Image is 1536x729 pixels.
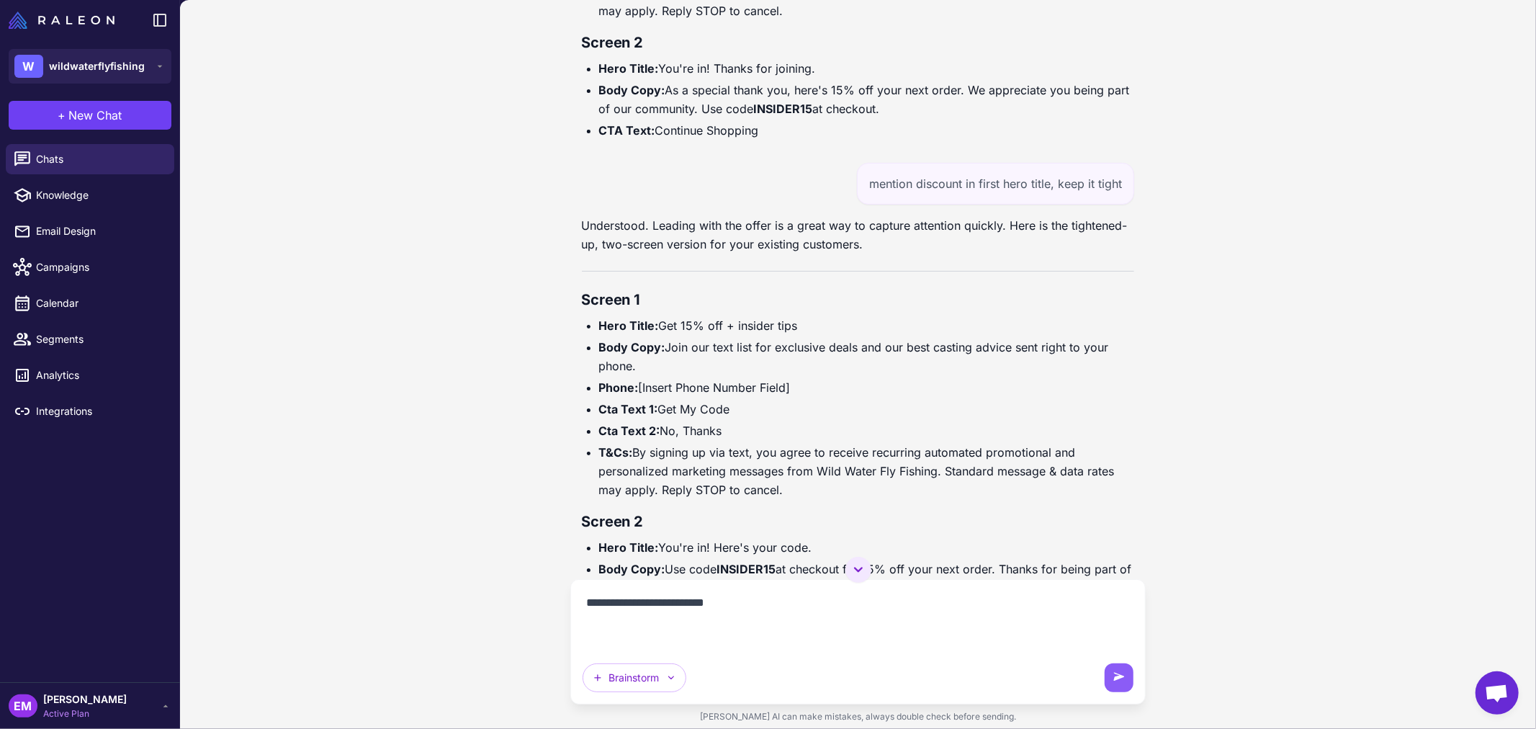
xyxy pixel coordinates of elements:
[6,360,174,390] a: Analytics
[599,61,659,76] strong: Hero Title:
[717,562,776,576] strong: INSIDER15
[36,331,163,347] span: Segments
[599,402,658,416] strong: Cta Text 1:
[599,445,633,460] strong: T&Cs:
[43,707,127,720] span: Active Plan
[599,338,1135,375] li: Join our text list for exclusive deals and our best casting advice sent right to your phone.
[599,123,655,138] strong: CTA Text:
[9,101,171,130] button: +New Chat
[599,121,1135,140] li: Continue Shopping
[6,216,174,246] a: Email Design
[599,83,665,97] strong: Body Copy:
[6,288,174,318] a: Calendar
[599,316,1135,335] li: Get 15% off + insider tips
[36,403,163,419] span: Integrations
[599,400,1135,419] li: Get My Code
[58,107,66,124] span: +
[599,59,1135,78] li: You're in! Thanks for joining.
[6,396,174,426] a: Integrations
[43,692,127,707] span: [PERSON_NAME]
[14,55,43,78] div: W
[6,324,174,354] a: Segments
[9,12,120,29] a: Raleon Logo
[49,58,145,74] span: wildwaterflyfishing
[69,107,122,124] span: New Chat
[6,144,174,174] a: Chats
[582,216,1135,254] p: Understood. Leading with the offer is a great way to capture attention quickly. Here is the tight...
[582,513,643,530] strong: Screen 2
[599,424,660,438] strong: Cta Text 2:
[36,259,163,275] span: Campaigns
[36,223,163,239] span: Email Design
[6,180,174,210] a: Knowledge
[9,12,114,29] img: Raleon Logo
[9,694,37,717] div: EM
[582,291,640,308] strong: Screen 1
[599,443,1135,499] li: By signing up via text, you agree to receive recurring automated promotional and personalized mar...
[599,560,1135,597] li: Use code at checkout for 15% off your next order. Thanks for being part of our community!
[1476,671,1519,715] div: Chat abierto
[583,663,686,692] button: Brainstorm
[599,562,665,576] strong: Body Copy:
[9,49,171,84] button: Wwildwaterflyfishing
[599,380,639,395] strong: Phone:
[599,340,665,354] strong: Body Copy:
[599,318,659,333] strong: Hero Title:
[599,538,1135,557] li: You're in! Here's your code.
[36,187,163,203] span: Knowledge
[754,102,813,116] strong: INSIDER15
[599,378,1135,397] li: [Insert Phone Number Field]
[36,151,163,167] span: Chats
[582,34,643,51] strong: Screen 2
[36,367,163,383] span: Analytics
[36,295,163,311] span: Calendar
[857,163,1134,205] div: mention discount in first hero title, keep it tight
[599,81,1135,118] li: As a special thank you, here's 15% off your next order. We appreciate you being part of our commu...
[599,540,659,555] strong: Hero Title:
[599,421,1135,440] li: No, Thanks
[570,705,1146,729] div: [PERSON_NAME] AI can make mistakes, always double check before sending.
[6,252,174,282] a: Campaigns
